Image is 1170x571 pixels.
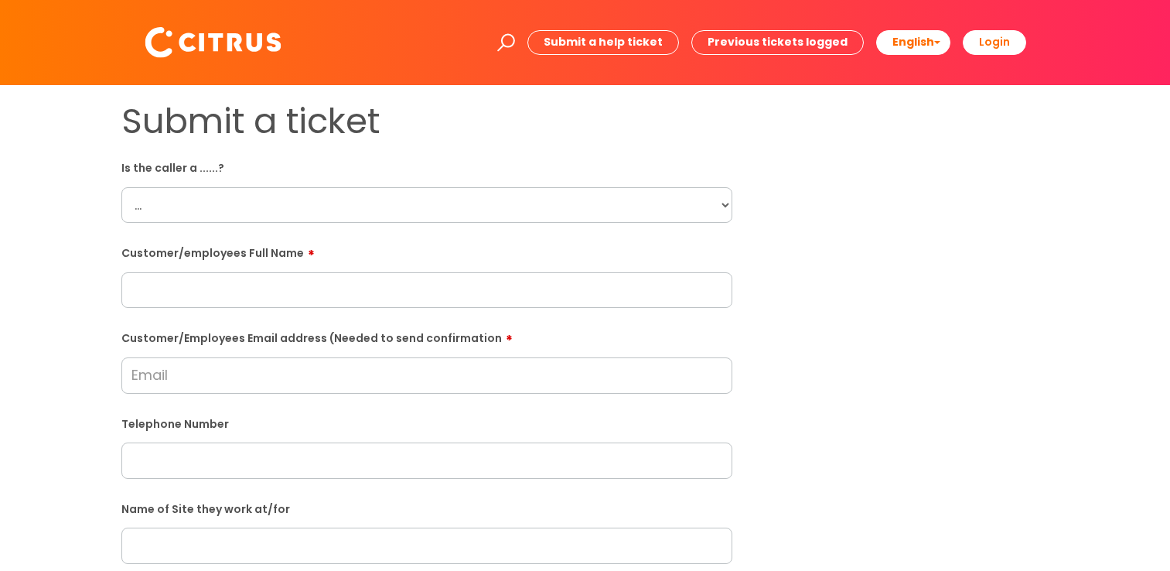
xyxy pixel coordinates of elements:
[121,327,732,345] label: Customer/Employees Email address (Needed to send confirmation
[121,159,732,175] label: Is the caller a ......?
[121,500,732,516] label: Name of Site they work at/for
[121,101,732,142] h1: Submit a ticket
[691,30,864,54] a: Previous tickets logged
[892,34,934,50] span: English
[121,357,732,393] input: Email
[121,415,732,431] label: Telephone Number
[527,30,679,54] a: Submit a help ticket
[963,30,1026,54] a: Login
[979,34,1010,50] b: Login
[121,241,732,260] label: Customer/employees Full Name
